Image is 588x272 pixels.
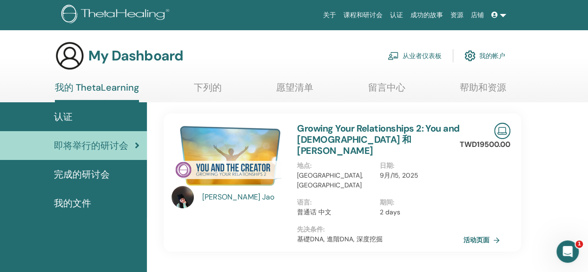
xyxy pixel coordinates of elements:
a: 资源 [447,7,467,24]
span: 我的文件 [54,196,91,210]
a: [PERSON_NAME] Jao [202,192,288,203]
a: 从业者仪表板 [388,46,442,66]
a: Growing Your Relationships 2: You and [DEMOGRAPHIC_DATA] 和 [PERSON_NAME] [297,122,459,157]
a: 留言中心 [368,82,405,100]
a: 帮助和资源 [460,82,506,100]
span: 完成的研讨会 [54,167,110,181]
img: Live Online Seminar [494,123,510,139]
p: [GEOGRAPHIC_DATA], [GEOGRAPHIC_DATA] [297,171,374,190]
a: 愿望清单 [276,82,313,100]
span: 即将举行的研讨会 [54,139,128,153]
a: 我的帐户 [464,46,505,66]
p: 9月/15, 2025 [380,171,456,180]
img: logo.png [61,5,172,26]
span: 认证 [54,110,73,124]
p: 语言 : [297,198,374,207]
p: 期间 : [380,198,456,207]
img: Growing Your Relationships 2: You and God [172,123,286,189]
a: 活动页面 [463,233,503,247]
a: 我的 ThetaLearning [55,82,139,102]
a: 成功的故事 [407,7,447,24]
span: 1 [575,240,583,248]
a: 店铺 [467,7,488,24]
p: 基礎DNA, 進階DNA, 深度挖掘 [297,234,462,244]
img: cog.svg [464,48,476,64]
a: 认证 [386,7,407,24]
img: generic-user-icon.jpg [55,41,85,71]
p: 2 days [380,207,456,217]
img: chalkboard-teacher.svg [388,52,399,60]
p: 地点 : [297,161,374,171]
p: TWD19500.00 [460,139,510,150]
iframe: Intercom live chat [556,240,579,263]
a: 关于 [319,7,340,24]
p: 日期 : [380,161,456,171]
p: 先决条件 : [297,225,462,234]
p: 普通话 中文 [297,207,374,217]
h3: My Dashboard [88,47,183,64]
a: 下列的 [194,82,222,100]
img: default.jpg [172,186,194,208]
a: 课程和研讨会 [340,7,386,24]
